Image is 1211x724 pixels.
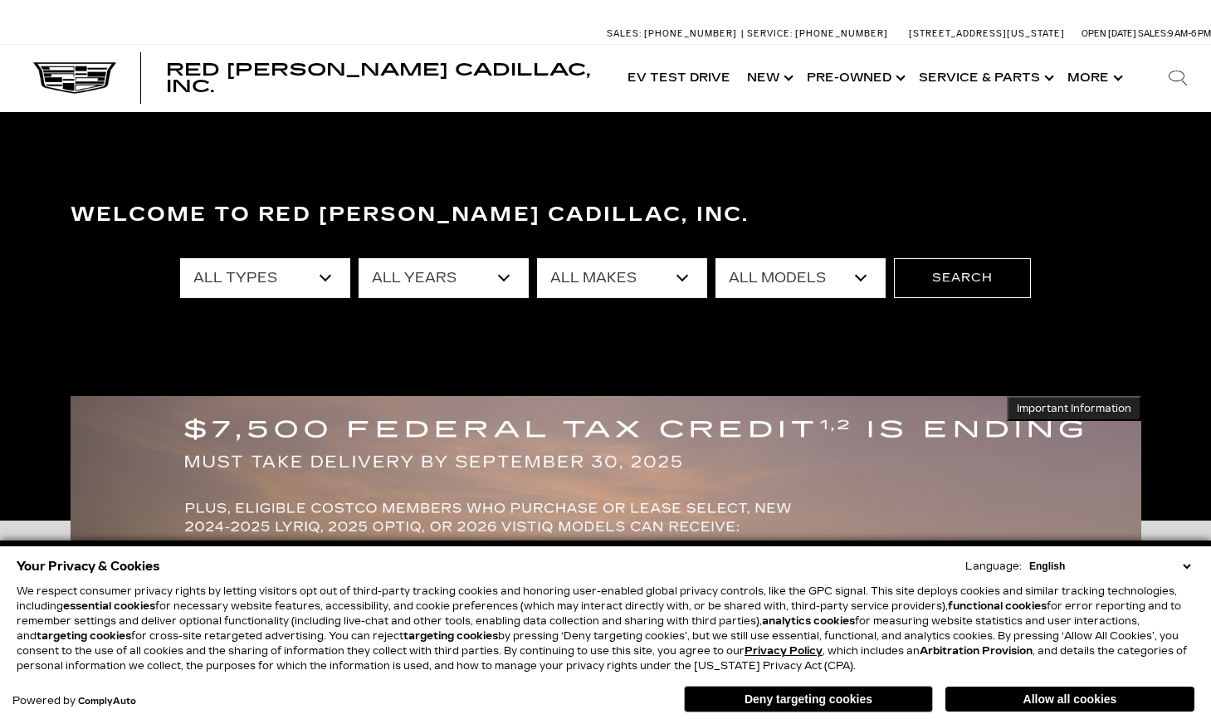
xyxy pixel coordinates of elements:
[920,645,1033,657] strong: Arbitration Provision
[911,45,1059,111] a: Service & Parts
[403,630,498,642] strong: targeting cookies
[1025,559,1194,574] select: Language Select
[1007,396,1141,421] button: Important Information
[684,686,933,712] button: Deny targeting cookies
[762,615,855,627] strong: analytics cookies
[607,28,642,39] span: Sales:
[644,28,737,39] span: [PHONE_NUMBER]
[180,258,350,298] select: Filter by type
[798,45,911,111] a: Pre-Owned
[1059,45,1128,111] button: More
[795,28,888,39] span: [PHONE_NUMBER]
[33,62,116,94] img: Cadillac Dark Logo with Cadillac White Text
[945,687,1194,712] button: Allow all cookies
[741,29,892,38] a: Service: [PHONE_NUMBER]
[948,600,1047,612] strong: functional cookies
[17,584,1194,673] p: We respect consumer privacy rights by letting visitors opt out of third-party tracking cookies an...
[17,555,160,578] span: Your Privacy & Cookies
[894,258,1031,298] button: Search
[607,29,741,38] a: Sales: [PHONE_NUMBER]
[1017,402,1131,415] span: Important Information
[537,258,707,298] select: Filter by make
[12,696,136,707] div: Powered by
[63,600,155,612] strong: essential cookies
[359,258,529,298] select: Filter by year
[78,697,136,707] a: ComplyAuto
[715,258,886,298] select: Filter by model
[71,198,1141,232] h3: Welcome to Red [PERSON_NAME] Cadillac, Inc.
[166,61,603,95] a: Red [PERSON_NAME] Cadillac, Inc.
[1138,28,1168,39] span: Sales:
[37,630,131,642] strong: targeting cookies
[739,45,798,111] a: New
[747,28,793,39] span: Service:
[1168,28,1211,39] span: 9 AM-6 PM
[745,645,823,657] a: Privacy Policy
[909,28,1065,39] a: [STREET_ADDRESS][US_STATE]
[166,60,590,96] span: Red [PERSON_NAME] Cadillac, Inc.
[619,45,739,111] a: EV Test Drive
[1082,28,1136,39] span: Open [DATE]
[965,561,1022,571] div: Language:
